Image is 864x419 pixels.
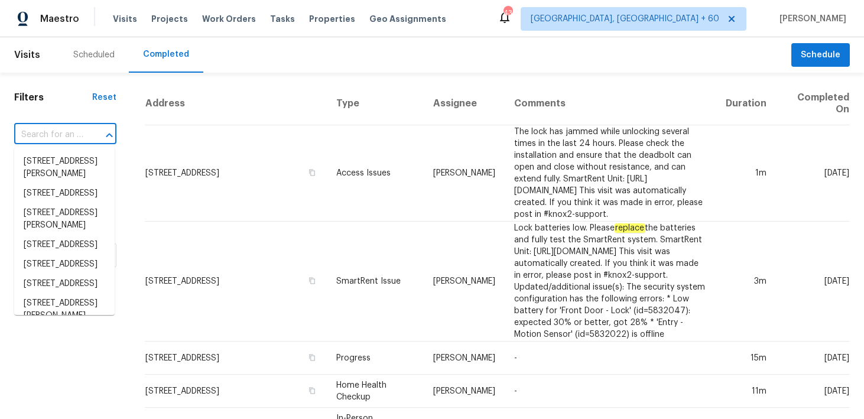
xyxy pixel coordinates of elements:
div: Scheduled [73,49,115,61]
td: Lock batteries low. Please the batteries and fully test the SmartRent system. SmartRent Unit: [UR... [505,222,716,342]
th: Completed On [776,82,850,125]
td: [STREET_ADDRESS] [145,222,327,342]
td: [PERSON_NAME] [424,125,505,222]
th: Comments [505,82,716,125]
span: [GEOGRAPHIC_DATA], [GEOGRAPHIC_DATA] + 60 [531,13,719,25]
div: Reset [92,92,116,103]
span: Visits [113,13,137,25]
td: The lock has jammed while unlocking several times in the last 24 hours. Please check the installa... [505,125,716,222]
td: 3m [716,222,776,342]
div: Completed [143,48,189,60]
td: [STREET_ADDRESS] [145,375,327,408]
li: [STREET_ADDRESS] [14,274,115,294]
td: [PERSON_NAME] [424,342,505,375]
span: Properties [309,13,355,25]
td: - [505,342,716,375]
td: [PERSON_NAME] [424,375,505,408]
div: 430 [504,7,512,19]
span: Work Orders [202,13,256,25]
li: [STREET_ADDRESS] [14,235,115,255]
li: [STREET_ADDRESS][PERSON_NAME] [14,152,115,184]
button: Copy Address [307,275,317,286]
td: [STREET_ADDRESS] [145,125,327,222]
button: Close [101,127,118,144]
td: SmartRent Issue [327,222,424,342]
li: [STREET_ADDRESS][PERSON_NAME] [14,294,115,326]
li: [STREET_ADDRESS] [14,255,115,274]
td: Progress [327,342,424,375]
span: Maestro [40,13,79,25]
h1: Filters [14,92,92,103]
td: [DATE] [776,342,850,375]
td: Access Issues [327,125,424,222]
td: [STREET_ADDRESS] [145,342,327,375]
td: 15m [716,342,776,375]
td: 11m [716,375,776,408]
span: [PERSON_NAME] [775,13,846,25]
span: Geo Assignments [369,13,446,25]
span: Visits [14,42,40,68]
span: Tasks [270,15,295,23]
button: Copy Address [307,385,317,396]
td: Home Health Checkup [327,375,424,408]
th: Duration [716,82,776,125]
span: Schedule [801,48,840,63]
button: Copy Address [307,167,317,178]
em: replace [615,223,645,233]
td: [DATE] [776,222,850,342]
td: - [505,375,716,408]
th: Type [327,82,424,125]
td: 1m [716,125,776,222]
th: Address [145,82,327,125]
span: Projects [151,13,188,25]
li: [STREET_ADDRESS] [14,184,115,203]
td: [PERSON_NAME] [424,222,505,342]
th: Assignee [424,82,505,125]
li: [STREET_ADDRESS][PERSON_NAME] [14,203,115,235]
td: [DATE] [776,125,850,222]
button: Schedule [791,43,850,67]
td: [DATE] [776,375,850,408]
input: Search for an address... [14,126,83,144]
button: Copy Address [307,352,317,363]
